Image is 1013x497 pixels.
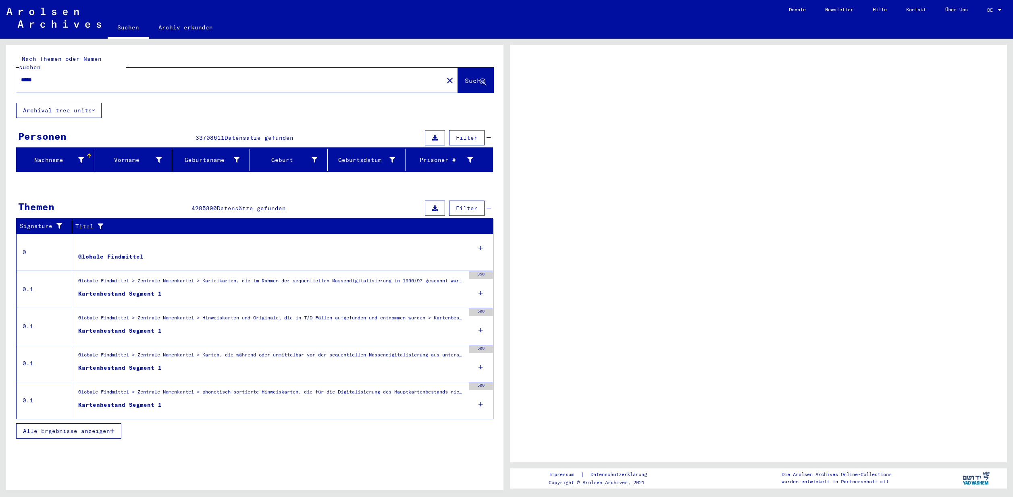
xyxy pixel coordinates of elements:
[78,388,465,400] div: Globale Findmittel > Zentrale Namenkartei > phonetisch sortierte Hinweiskarten, die für die Digit...
[78,314,465,325] div: Globale Findmittel > Zentrale Namenkartei > Hinweiskarten und Originale, die in T/D-Fällen aufgef...
[782,478,892,485] p: wurden entwickelt in Partnerschaft mit
[78,351,465,362] div: Globale Findmittel > Zentrale Namenkartei > Karten, die während oder unmittelbar vor der sequenti...
[75,220,485,233] div: Titel
[98,156,162,164] div: Vorname
[961,468,991,488] img: yv_logo.png
[250,149,328,171] mat-header-cell: Geburt‏
[549,470,657,479] div: |
[78,327,162,335] div: Kartenbestand Segment 1
[78,364,162,372] div: Kartenbestand Segment 1
[191,205,217,212] span: 4285890
[149,18,223,37] a: Archiv erkunden
[17,271,72,308] td: 0.1
[445,76,455,85] mat-icon: close
[18,199,54,214] div: Themen
[469,382,493,390] div: 500
[409,156,473,164] div: Prisoner #
[6,8,101,28] img: Arolsen_neg.svg
[406,149,493,171] mat-header-cell: Prisoner #
[19,55,102,71] mat-label: Nach Themen oder Namen suchen
[94,149,172,171] mat-header-cell: Vorname
[196,134,225,141] span: 33708611
[469,271,493,279] div: 350
[17,382,72,419] td: 0.1
[17,149,94,171] mat-header-cell: Nachname
[456,134,478,141] span: Filter
[75,222,477,231] div: Titel
[549,470,580,479] a: Impressum
[98,153,172,166] div: Vorname
[20,153,94,166] div: Nachname
[217,205,286,212] span: Datensätze gefunden
[409,153,483,166] div: Prisoner #
[331,153,405,166] div: Geburtsdatum
[449,201,485,216] button: Filter
[175,156,239,164] div: Geburtsname
[225,134,293,141] span: Datensätze gefunden
[20,220,74,233] div: Signature
[172,149,250,171] mat-header-cell: Geburtsname
[78,277,465,288] div: Globale Findmittel > Zentrale Namenkartei > Karteikarten, die im Rahmen der sequentiellen Massend...
[16,103,102,118] button: Archival tree units
[20,222,66,230] div: Signature
[253,153,327,166] div: Geburt‏
[469,345,493,353] div: 500
[449,130,485,145] button: Filter
[442,72,458,88] button: Clear
[465,77,485,85] span: Suche
[17,308,72,345] td: 0.1
[78,401,162,409] div: Kartenbestand Segment 1
[78,290,162,298] div: Kartenbestand Segment 1
[549,479,657,486] p: Copyright © Arolsen Archives, 2021
[782,471,892,478] p: Die Arolsen Archives Online-Collections
[23,427,110,435] span: Alle Ergebnisse anzeigen
[331,156,395,164] div: Geburtsdatum
[253,156,317,164] div: Geburt‏
[987,7,996,13] span: DE
[328,149,406,171] mat-header-cell: Geburtsdatum
[584,470,657,479] a: Datenschutzerklärung
[458,68,493,93] button: Suche
[18,129,67,143] div: Personen
[456,205,478,212] span: Filter
[108,18,149,39] a: Suchen
[20,156,84,164] div: Nachname
[78,253,144,261] div: Globale Findmittel
[469,308,493,316] div: 500
[17,234,72,271] td: 0
[17,345,72,382] td: 0.1
[175,153,250,166] div: Geburtsname
[16,423,121,439] button: Alle Ergebnisse anzeigen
